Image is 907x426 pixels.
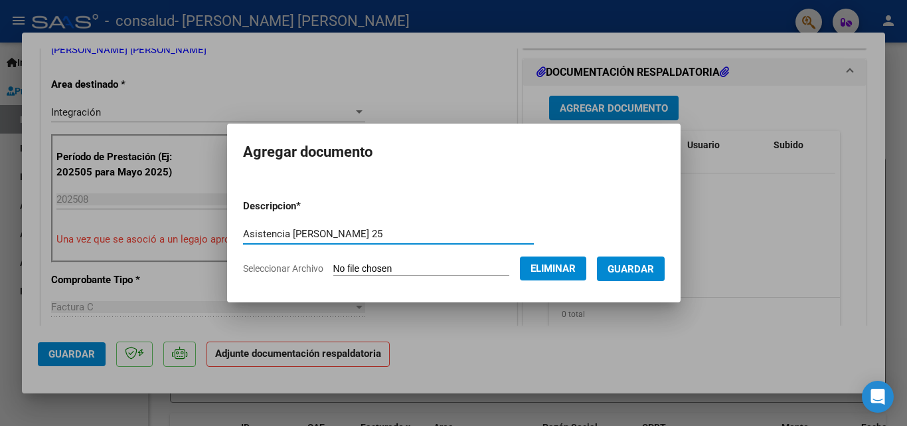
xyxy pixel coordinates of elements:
div: Open Intercom Messenger [862,381,894,413]
h2: Agregar documento [243,140,665,165]
span: Eliminar [531,263,576,274]
p: Descripcion [243,199,370,214]
button: Guardar [597,257,665,281]
span: Seleccionar Archivo [243,263,323,274]
button: Eliminar [520,257,586,280]
span: Guardar [608,263,654,275]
